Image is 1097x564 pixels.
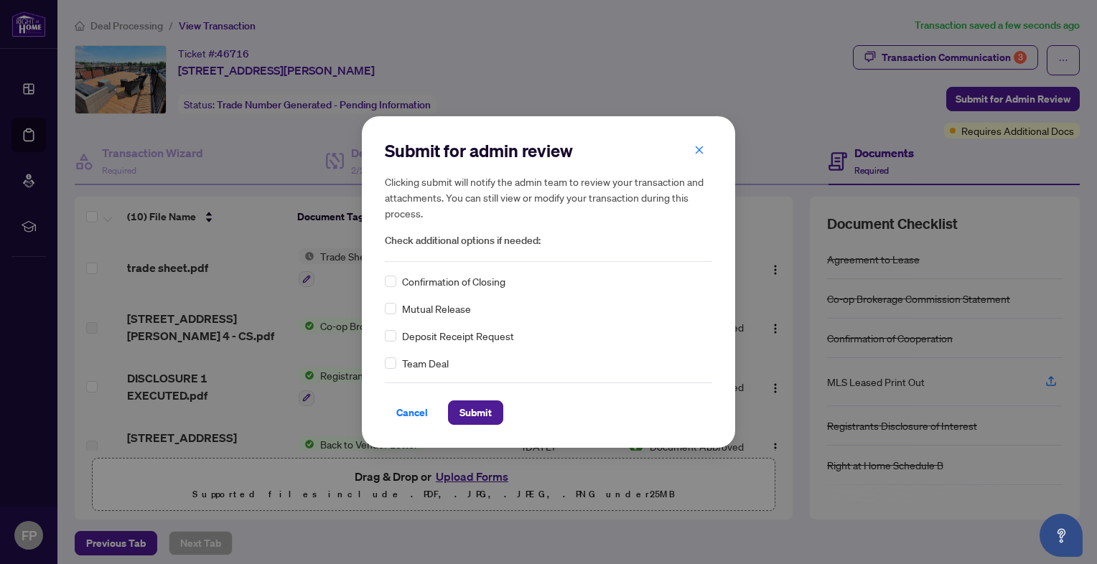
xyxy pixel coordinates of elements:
span: Mutual Release [402,301,471,316]
span: Team Deal [402,355,449,371]
span: Submit [459,401,492,424]
button: Submit [448,400,503,425]
span: Cancel [396,401,428,424]
span: Confirmation of Closing [402,273,505,289]
span: Deposit Receipt Request [402,328,514,344]
button: Open asap [1040,514,1083,557]
span: Check additional options if needed: [385,232,712,249]
span: close [694,145,704,155]
h5: Clicking submit will notify the admin team to review your transaction and attachments. You can st... [385,174,712,221]
button: Cancel [385,400,439,425]
h2: Submit for admin review [385,139,712,162]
